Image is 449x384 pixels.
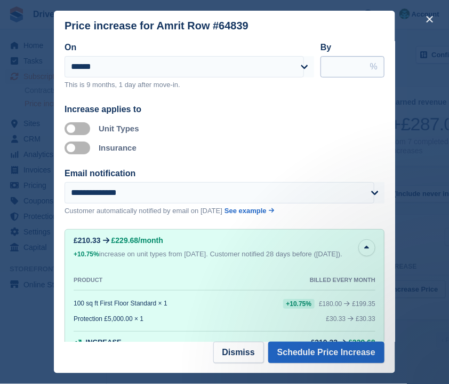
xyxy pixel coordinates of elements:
[421,11,438,28] button: close
[74,277,102,284] div: PRODUCT
[326,315,346,323] div: £30.33
[213,342,264,363] button: Dismiss
[99,143,137,152] label: Insurance
[65,20,248,32] div: Price increase for Amrit Row #64839
[319,300,342,308] div: £180.00
[65,169,135,178] label: Email notification
[138,236,163,245] span: /month
[311,338,338,347] div: £210.33
[65,128,94,129] label: Apply to unit types
[320,43,331,52] label: By
[310,277,375,284] div: BILLED EVERY MONTH
[65,103,384,116] div: Increase applies to
[74,300,167,307] div: 100 sq ft First Floor Standard × 1
[86,338,122,346] span: Increase
[74,236,101,245] div: £210.33
[65,43,76,52] label: On
[210,250,342,258] span: Customer notified 28 days before ([DATE]).
[111,236,139,245] span: £229.68
[74,315,143,323] div: Protection £5,000.00 × 1
[224,206,274,216] a: See example
[283,299,315,309] div: +10.75%
[65,80,314,90] p: This is 9 months, 1 day after move-in.
[352,300,375,308] span: £199.35
[268,342,384,363] button: Schedule Price Increase
[74,250,208,258] span: increase on unit types from [DATE].
[348,338,375,347] span: £229.68
[99,124,139,133] label: Unit Types
[65,206,222,216] p: Customer automatically notified by email on [DATE]
[65,147,94,148] label: Apply to insurance
[224,207,267,215] span: See example
[356,315,375,323] span: £30.33
[74,249,99,260] div: +10.75%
